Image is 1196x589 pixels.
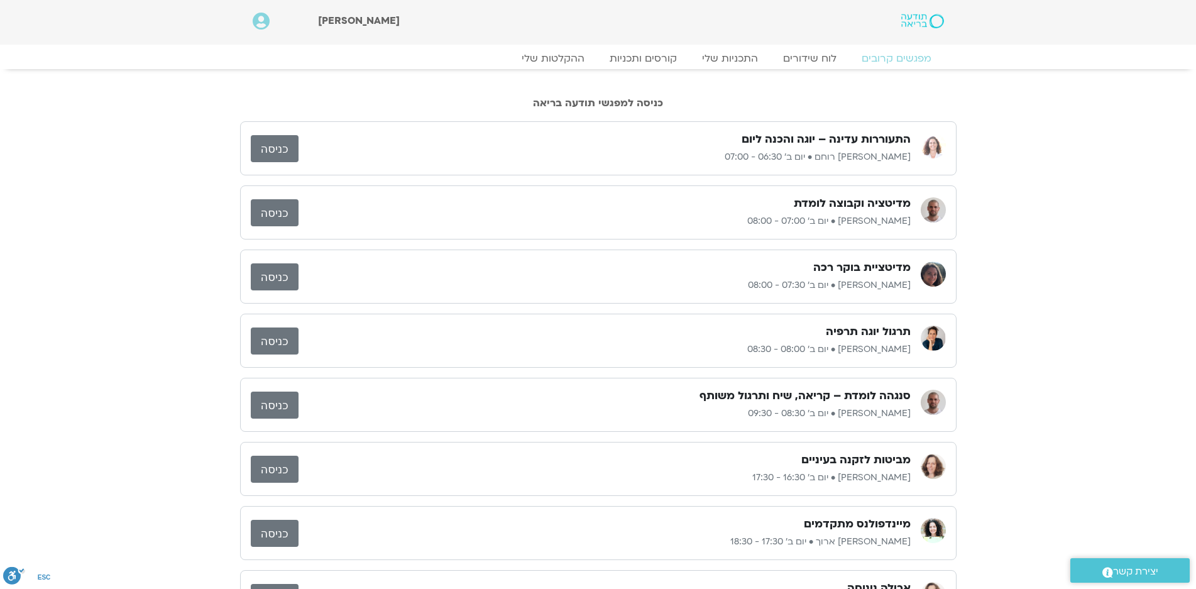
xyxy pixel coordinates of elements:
a: כניסה [251,199,299,226]
span: [PERSON_NAME] [318,14,400,28]
img: נעמה כהן [921,454,946,479]
h3: מדיטציה וקבוצה לומדת [794,196,911,211]
img: עינת ארוך [921,518,946,543]
p: [PERSON_NAME] ארוך • יום ב׳ 17:30 - 18:30 [299,534,911,549]
a: קורסים ותכניות [597,52,689,65]
a: יצירת קשר [1070,558,1190,583]
img: קרן גל [921,261,946,287]
a: ההקלטות שלי [509,52,597,65]
a: לוח שידורים [771,52,849,65]
h3: מדיטציית בוקר רכה [813,260,911,275]
h3: תרגול יוגה תרפיה [826,324,911,339]
p: [PERSON_NAME] • יום ב׳ 08:00 - 08:30 [299,342,911,357]
a: כניסה [251,392,299,419]
a: כניסה [251,135,299,162]
a: כניסה [251,520,299,547]
img: דקל קנטי [921,197,946,223]
h3: התעוררות עדינה – יוגה והכנה ליום [742,132,911,147]
h2: כניסה למפגשי תודעה בריאה [240,97,957,109]
h3: מיינדפולנס מתקדמים [804,517,911,532]
p: [PERSON_NAME] • יום ב׳ 07:00 - 08:00 [299,214,911,229]
h3: סנגהה לומדת – קריאה, שיח ותרגול משותף [699,388,911,404]
h3: מביטות לזקנה בעיניים [801,453,911,468]
p: [PERSON_NAME] • יום ב׳ 08:30 - 09:30 [299,406,911,421]
a: התכניות שלי [689,52,771,65]
a: כניסה [251,328,299,355]
img: אורנה סמלסון רוחם [921,133,946,158]
p: [PERSON_NAME] • יום ב׳ 07:30 - 08:00 [299,278,911,293]
span: יצירת קשר [1113,563,1158,580]
a: מפגשים קרובים [849,52,944,65]
nav: Menu [253,52,944,65]
a: כניסה [251,456,299,483]
a: כניסה [251,263,299,290]
img: יעל אלנברג [921,326,946,351]
p: [PERSON_NAME] רוחם • יום ב׳ 06:30 - 07:00 [299,150,911,165]
p: [PERSON_NAME] • יום ב׳ 16:30 - 17:30 [299,470,911,485]
img: דקל קנטי [921,390,946,415]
